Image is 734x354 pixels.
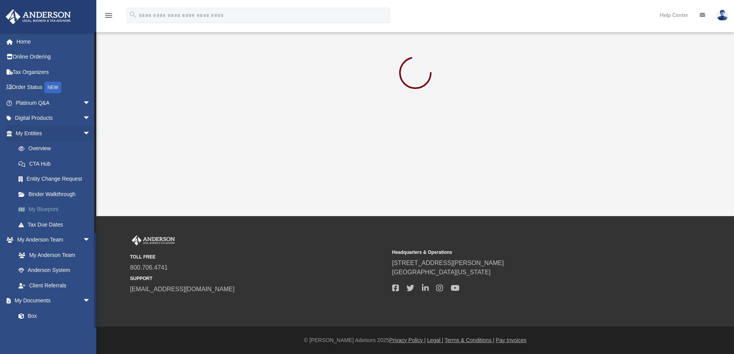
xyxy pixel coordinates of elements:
a: Legal | [427,337,443,343]
a: [GEOGRAPHIC_DATA][US_STATE] [392,269,491,275]
a: Online Ordering [5,49,102,65]
a: Privacy Policy | [389,337,426,343]
a: My Anderson Teamarrow_drop_down [5,232,98,248]
a: My Entitiesarrow_drop_down [5,126,102,141]
a: Meeting Minutes [11,324,98,339]
img: User Pic [717,10,728,21]
small: Headquarters & Operations [392,249,649,256]
a: Box [11,308,94,324]
i: menu [104,11,113,20]
span: arrow_drop_down [83,126,98,141]
a: 800.706.4741 [130,264,168,271]
div: NEW [44,82,61,93]
a: CTA Hub [11,156,102,171]
a: Tax Organizers [5,64,102,80]
a: Binder Walkthrough [11,186,102,202]
span: arrow_drop_down [83,232,98,248]
a: Digital Productsarrow_drop_down [5,111,102,126]
small: TOLL FREE [130,253,387,260]
a: Tax Due Dates [11,217,102,232]
span: arrow_drop_down [83,293,98,309]
img: Anderson Advisors Platinum Portal [130,235,176,245]
a: menu [104,15,113,20]
a: Platinum Q&Aarrow_drop_down [5,95,102,111]
a: [STREET_ADDRESS][PERSON_NAME] [392,260,504,266]
div: © [PERSON_NAME] Advisors 2025 [96,336,734,344]
span: arrow_drop_down [83,111,98,126]
a: Home [5,34,102,49]
a: Order StatusNEW [5,80,102,96]
a: Entity Change Request [11,171,102,187]
a: Anderson System [11,263,98,278]
a: My Blueprint [11,202,102,217]
img: Anderson Advisors Platinum Portal [3,9,73,24]
span: arrow_drop_down [83,95,98,111]
small: SUPPORT [130,275,387,282]
i: search [129,10,137,19]
a: My Anderson Team [11,247,94,263]
a: Client Referrals [11,278,98,293]
a: Pay Invoices [496,337,526,343]
a: Terms & Conditions | [445,337,494,343]
a: My Documentsarrow_drop_down [5,293,98,309]
a: Overview [11,141,102,156]
a: [EMAIL_ADDRESS][DOMAIN_NAME] [130,286,235,292]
